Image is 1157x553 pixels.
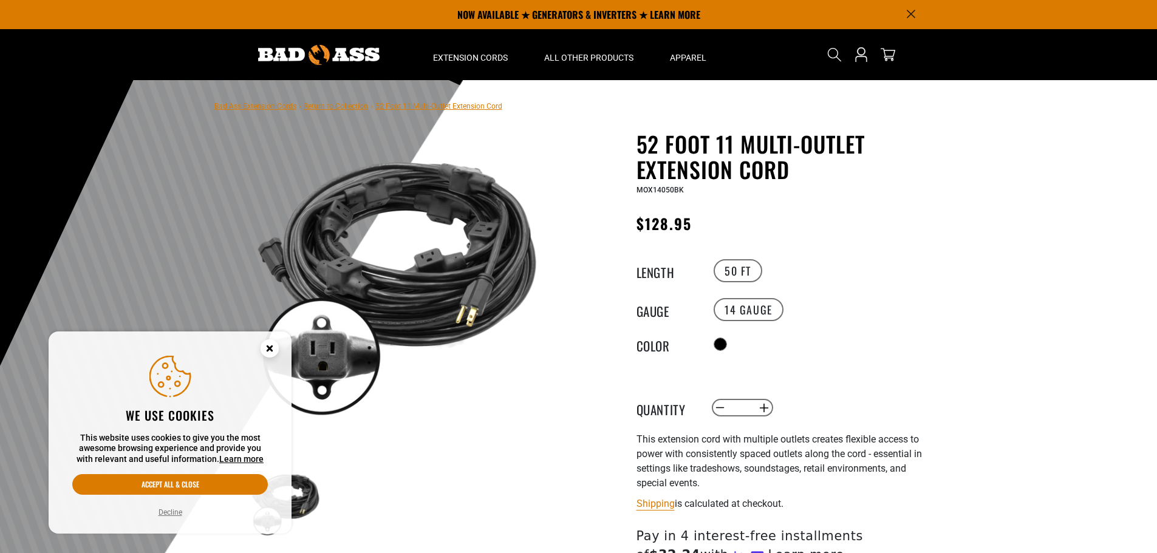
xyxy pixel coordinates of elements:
[375,102,502,110] span: 52 Foot 11 Multi-Outlet Extension Cord
[637,498,675,509] a: Shipping
[825,45,844,64] summary: Search
[258,45,380,65] img: Bad Ass Extension Cords
[637,186,684,194] span: MOX14050BK
[214,102,296,110] a: Bad Ass Extension Cords
[72,433,268,465] p: This website uses cookies to give you the most awesome browsing experience and provide you with r...
[299,102,301,110] span: ›
[637,433,922,489] span: This extension cord with multiple outlets creates flexible access to power with consistently spac...
[652,29,725,80] summary: Apparel
[250,134,543,426] img: black
[370,102,373,110] span: ›
[544,52,633,63] span: All Other Products
[526,29,652,80] summary: All Other Products
[637,212,692,234] span: $128.95
[637,495,934,512] div: is calculated at checkout.
[670,52,706,63] span: Apparel
[155,506,186,518] button: Decline
[219,454,264,464] a: Learn more
[637,131,934,182] h1: 52 Foot 11 Multi-Outlet Extension Cord
[72,474,268,495] button: Accept all & close
[637,263,697,279] legend: Length
[415,29,526,80] summary: Extension Cords
[637,302,697,317] legend: Gauge
[72,407,268,423] h2: We use cookies
[304,102,368,110] a: Return to Collection
[214,98,502,113] nav: breadcrumbs
[714,298,783,321] label: 14 Gauge
[714,259,762,282] label: 50 FT
[637,400,697,416] label: Quantity
[637,336,697,352] legend: Color
[49,331,292,534] aside: Cookie Consent
[433,52,508,63] span: Extension Cords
